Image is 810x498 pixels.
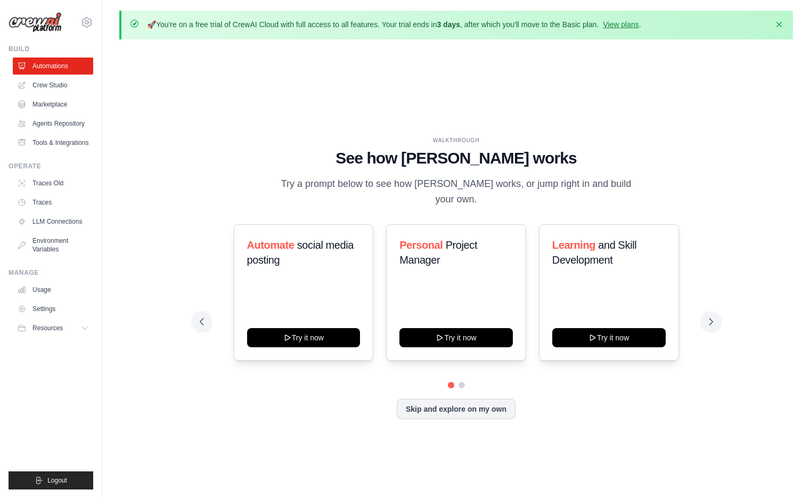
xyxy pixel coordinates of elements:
[603,20,639,29] a: View plans
[13,175,93,192] a: Traces Old
[13,58,93,75] a: Automations
[47,476,67,485] span: Logout
[399,328,513,347] button: Try it now
[397,399,516,419] button: Skip and explore on my own
[9,12,62,33] img: Logo
[13,320,93,337] button: Resources
[552,328,666,347] button: Try it now
[200,149,713,168] h1: See how [PERSON_NAME] works
[147,19,641,30] p: You're on a free trial of CrewAI Cloud with full access to all features. Your trial ends in , aft...
[13,281,93,298] a: Usage
[552,239,595,251] span: Learning
[13,77,93,94] a: Crew Studio
[247,239,354,266] span: social media posting
[437,20,460,29] strong: 3 days
[13,213,93,230] a: LLM Connections
[13,232,93,258] a: Environment Variables
[9,471,93,489] button: Logout
[13,96,93,113] a: Marketplace
[147,20,156,29] strong: 🚀
[247,328,361,347] button: Try it now
[247,239,294,251] span: Automate
[13,115,93,132] a: Agents Repository
[32,324,63,332] span: Resources
[13,194,93,211] a: Traces
[13,300,93,317] a: Settings
[277,176,635,208] p: Try a prompt below to see how [PERSON_NAME] works, or jump right in and build your own.
[399,239,443,251] span: Personal
[13,134,93,151] a: Tools & Integrations
[9,162,93,170] div: Operate
[9,268,93,277] div: Manage
[9,45,93,53] div: Build
[200,136,713,144] div: WALKTHROUGH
